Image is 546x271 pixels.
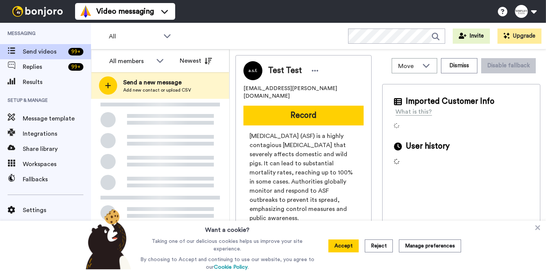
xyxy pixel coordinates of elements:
[80,5,92,17] img: vm-color.svg
[123,87,191,93] span: Add new contact or upload CSV
[68,63,83,71] div: 99 +
[68,48,83,55] div: 99 +
[243,61,262,80] img: Image of Test Test
[243,85,364,100] span: [EMAIL_ADDRESS][PERSON_NAME][DOMAIN_NAME]
[453,29,490,44] button: Invite
[243,106,364,125] button: Record
[497,29,541,44] button: Upgrade
[96,6,154,17] span: Video messaging
[138,238,316,253] p: Taking one of our delicious cookies helps us improve your site experience.
[23,78,91,87] span: Results
[441,58,477,73] button: Dismiss
[79,209,135,269] img: bear-with-cookie.png
[23,47,65,56] span: Send videos
[9,6,66,17] img: bj-logo-header-white.svg
[138,256,316,271] p: By choosing to Accept and continuing to use our website, you agree to our .
[395,107,432,116] div: What is this?
[481,58,536,73] button: Disable fallback
[249,132,358,223] span: [MEDICAL_DATA] (ASF) is a highly contagious [MEDICAL_DATA] that severely affects domestic and wil...
[214,265,248,270] a: Cookie Policy
[406,141,450,152] span: User history
[268,65,302,76] span: Test Test
[23,144,91,154] span: Share library
[23,206,91,215] span: Settings
[123,78,191,87] span: Send a new message
[109,57,152,66] div: All members
[406,96,494,107] span: Imported Customer Info
[328,239,359,252] button: Accept
[23,160,91,169] span: Workspaces
[23,114,91,123] span: Message template
[174,53,218,68] button: Newest
[398,62,419,71] span: Move
[365,239,393,252] button: Reject
[23,175,91,184] span: Fallbacks
[205,221,249,235] h3: Want a cookie?
[109,32,160,41] span: All
[23,62,65,71] span: Replies
[399,239,461,252] button: Manage preferences
[23,129,91,138] span: Integrations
